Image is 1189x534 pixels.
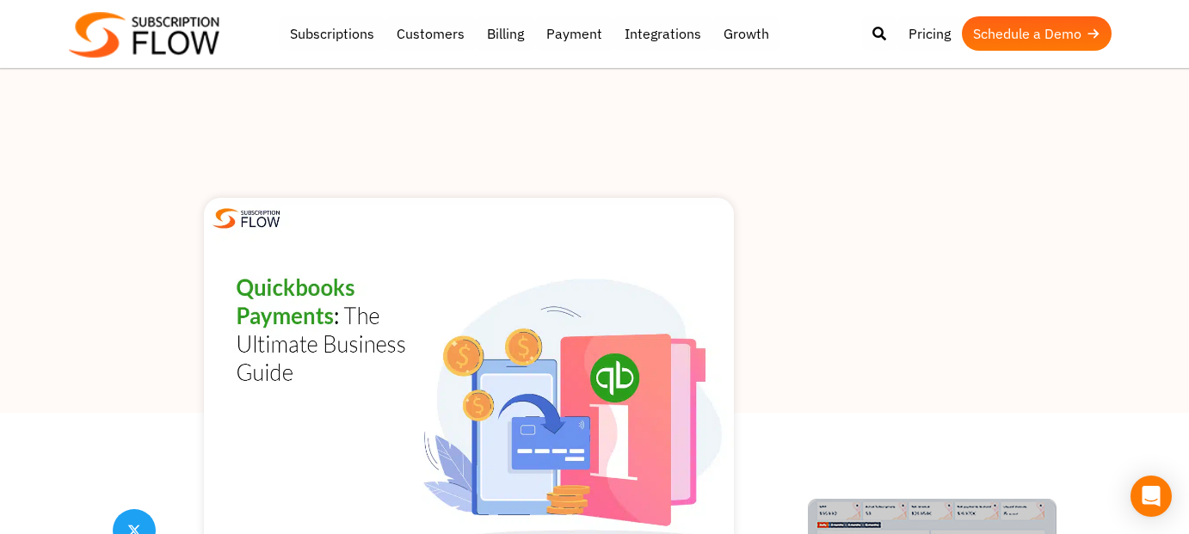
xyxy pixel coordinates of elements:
a: Growth [712,16,780,51]
a: Schedule a Demo [962,16,1112,51]
a: Pricing [897,16,962,51]
a: Subscriptions [279,16,385,51]
a: Customers [385,16,476,51]
a: Integrations [613,16,712,51]
a: Payment [535,16,613,51]
img: Subscriptionflow [69,12,219,58]
div: Open Intercom Messenger [1130,476,1172,517]
a: Billing [476,16,535,51]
